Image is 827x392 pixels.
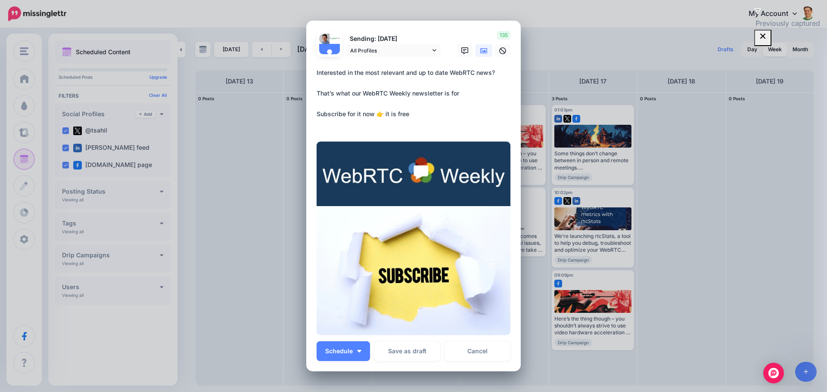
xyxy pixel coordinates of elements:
div: Interested in the most relevant and up to date WebRTC news? That’s what our WebRTC Weekly newslet... [317,68,515,119]
img: arrow-down-white.png [357,350,361,352]
a: All Profiles [346,44,441,57]
img: 14446026_998167033644330_331161593929244144_n-bsa28576.png [330,34,340,44]
button: Schedule [317,341,370,361]
a: Cancel [445,341,510,361]
span: Schedule [325,348,353,354]
img: EV58L5HI5EB3TNX1OM1EQRTPIML5PQJW.jpg [317,142,510,335]
div: Open Intercom Messenger [763,363,784,383]
button: Save as draft [374,341,440,361]
span: All Profiles [350,46,430,55]
span: 135 [497,31,510,40]
img: user_default_image.png [319,44,340,65]
p: Sending: [DATE] [346,34,441,44]
img: portrait-512x512-19370.jpg [319,34,330,44]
